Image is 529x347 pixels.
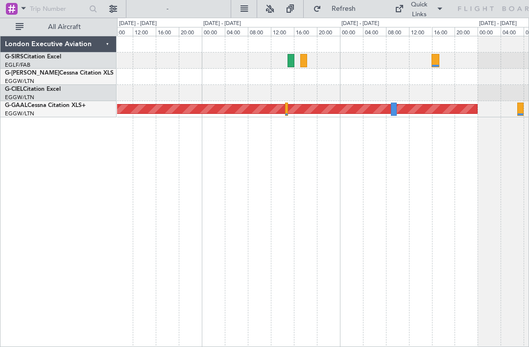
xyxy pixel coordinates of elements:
div: 00:00 [340,27,363,36]
button: Quick Links [390,1,449,17]
div: [DATE] - [DATE] [341,20,379,28]
div: 20:00 [455,27,478,36]
div: 12:00 [409,27,432,36]
div: 08:00 [386,27,409,36]
div: 00:00 [478,27,501,36]
div: [DATE] - [DATE] [119,20,157,28]
div: 20:00 [317,27,340,36]
div: 12:00 [271,27,294,36]
div: 20:00 [179,27,202,36]
span: G-GAAL [5,103,27,108]
input: Trip Number [30,1,86,16]
a: G-GAALCessna Citation XLS+ [5,103,86,108]
a: EGGW/LTN [5,94,34,101]
span: G-[PERSON_NAME] [5,70,59,76]
span: Refresh [323,5,364,12]
a: EGGW/LTN [5,78,34,85]
div: 04:00 [501,27,524,36]
div: [DATE] - [DATE] [203,20,241,28]
a: EGLF/FAB [5,61,30,69]
a: EGGW/LTN [5,110,34,117]
a: G-[PERSON_NAME]Cessna Citation XLS [5,70,114,76]
a: G-CIELCitation Excel [5,86,61,92]
div: 12:00 [133,27,156,36]
div: 08:00 [248,27,271,36]
a: G-SIRSCitation Excel [5,54,61,60]
button: Refresh [309,1,367,17]
div: [DATE] - [DATE] [479,20,517,28]
button: All Aircraft [11,19,106,35]
div: 04:00 [225,27,248,36]
div: 04:00 [363,27,386,36]
div: 08:00 [110,27,133,36]
div: 00:00 [202,27,225,36]
span: G-SIRS [5,54,24,60]
div: 16:00 [156,27,179,36]
span: G-CIEL [5,86,23,92]
div: 16:00 [432,27,455,36]
span: All Aircraft [25,24,103,30]
div: 16:00 [294,27,317,36]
